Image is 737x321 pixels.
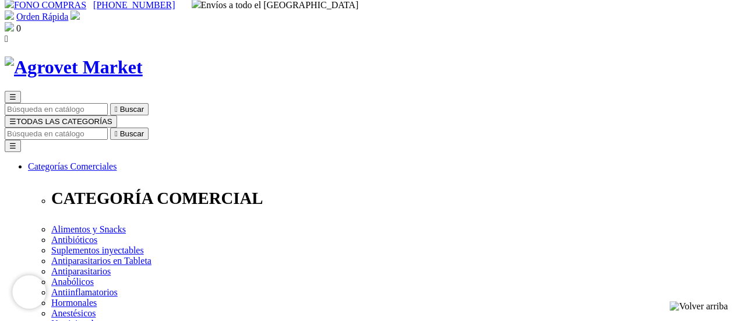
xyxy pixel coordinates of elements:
i:  [115,129,118,138]
a: Suplementos inyectables [51,245,144,255]
span: Buscar [120,105,144,114]
img: Volver arriba [669,301,728,312]
a: Acceda a su cuenta de cliente [70,12,80,22]
p: CATEGORÍA COMERCIAL [51,189,732,208]
i:  [5,34,8,44]
a: Orden Rápida [16,12,68,22]
span: Buscar [120,129,144,138]
a: Antiparasitarios en Tableta [51,256,151,266]
a: Antiinflamatorios [51,287,118,297]
a: Alimentos y Snacks [51,224,126,234]
img: shopping-bag.svg [5,22,14,31]
iframe: Brevo live chat [12,274,47,309]
input: Buscar [5,128,108,140]
a: Hormonales [51,298,97,308]
img: user.svg [70,10,80,20]
img: shopping-cart.svg [5,10,14,20]
button: ☰ [5,91,21,103]
span: ☰ [9,117,16,126]
a: Categorías Comerciales [28,161,117,171]
i:  [115,105,118,114]
button:  Buscar [110,128,149,140]
a: Anestésicos [51,308,96,318]
button: ☰ [5,140,21,152]
span: 0 [16,23,21,33]
img: Agrovet Market [5,57,143,78]
a: Anabólicos [51,277,94,287]
a: Antibióticos [51,235,97,245]
span: ☰ [9,93,16,101]
button:  Buscar [110,103,149,115]
button: ☰TODAS LAS CATEGORÍAS [5,115,117,128]
a: Antiparasitarios [51,266,111,276]
input: Buscar [5,103,108,115]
